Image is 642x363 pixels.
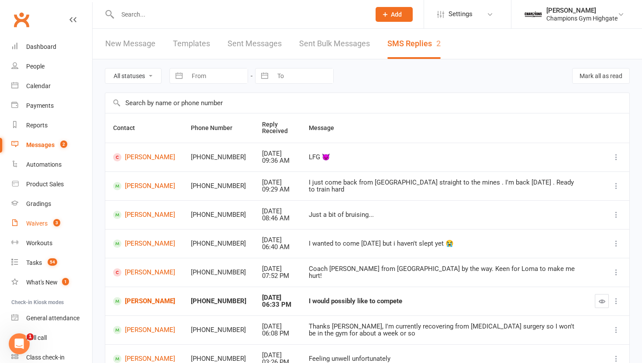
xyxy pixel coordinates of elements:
span: Settings [449,4,473,24]
div: [DATE] [262,352,293,359]
a: Workouts [11,233,92,253]
div: People [26,63,45,70]
div: I wanted to come [DATE] but i haven't slept yet 😭 [309,240,579,247]
div: Just a bit of bruising... [309,211,579,219]
div: Coach [PERSON_NAME] from [GEOGRAPHIC_DATA] by the way. Keen for Loma to make me hurt! [309,265,579,280]
a: Gradings [11,194,92,214]
div: [DATE] [262,236,293,244]
div: Reports [26,122,48,129]
div: LFG 😈 [309,154,579,161]
span: Add [391,11,402,18]
a: People [11,57,92,76]
div: Calendar [26,82,51,89]
img: thumb_image1630635537.png [525,6,542,23]
div: [DATE] [262,294,293,301]
div: [PHONE_NUMBER] [191,154,246,161]
div: [PHONE_NUMBER] [191,182,246,190]
div: Dashboard [26,43,56,50]
div: General attendance [26,315,79,322]
th: Phone Number [183,113,254,143]
span: 54 [48,258,57,266]
button: Add [376,7,413,22]
div: [PERSON_NAME] [546,7,618,14]
div: 06:08 PM [262,330,293,337]
div: Tasks [26,259,42,266]
div: [DATE] [262,179,293,186]
div: I would possibly like to compete [309,298,579,305]
a: [PERSON_NAME] [113,297,175,305]
a: Roll call [11,328,92,348]
input: To [273,68,333,83]
a: [PERSON_NAME] [113,240,175,248]
div: I just come back from [GEOGRAPHIC_DATA] straight to the mines . I'm back [DATE] . Ready to train ... [309,179,579,193]
div: 09:36 AM [262,157,293,164]
div: [PHONE_NUMBER] [191,326,246,334]
div: Feeling unwell unfortunately [309,355,579,363]
div: 09:29 AM [262,186,293,193]
div: What's New [26,279,58,286]
a: [PERSON_NAME] [113,182,175,190]
div: [PHONE_NUMBER] [191,269,246,276]
a: General attendance kiosk mode [11,308,92,328]
div: 08:46 AM [262,215,293,222]
a: Templates [173,29,210,59]
span: 3 [53,219,60,226]
a: Sent Bulk Messages [299,29,370,59]
div: Gradings [26,200,51,207]
span: 2 [60,140,67,148]
a: Clubworx [10,9,32,31]
div: [PHONE_NUMBER] [191,298,246,305]
div: [DATE] [262,265,293,273]
a: [PERSON_NAME] [113,211,175,219]
div: Messages [26,141,55,148]
a: [PERSON_NAME] [113,326,175,334]
div: [PHONE_NUMBER] [191,211,246,219]
input: From [187,68,248,83]
div: 06:33 PM [262,301,293,308]
div: 06:40 AM [262,243,293,251]
a: Calendar [11,76,92,96]
div: Roll call [26,334,47,341]
a: Payments [11,96,92,116]
div: Class check-in [26,354,65,361]
div: Payments [26,102,54,109]
div: [PHONE_NUMBER] [191,240,246,247]
a: [PERSON_NAME] [113,153,175,161]
a: New Message [105,29,155,59]
a: Automations [11,155,92,175]
a: Messages 2 [11,135,92,155]
div: [PHONE_NUMBER] [191,355,246,363]
a: SMS Replies2 [387,29,441,59]
div: 2 [436,39,441,48]
div: 07:52 PM [262,272,293,280]
div: Champions Gym Highgate [546,14,618,22]
th: Reply Received [254,113,301,143]
a: Product Sales [11,175,92,194]
div: Thanks [PERSON_NAME], I'm currently recovering from [MEDICAL_DATA] surgery so I won't be in the g... [309,323,579,337]
div: [DATE] [262,323,293,330]
input: Search by name or phone number [105,93,629,113]
a: Waivers 3 [11,214,92,233]
input: Search... [115,8,364,21]
a: Reports [11,116,92,135]
th: Message [301,113,587,143]
span: 1 [62,278,69,285]
a: [PERSON_NAME] [113,355,175,363]
a: Sent Messages [228,29,282,59]
a: Dashboard [11,37,92,57]
th: Contact [105,113,183,143]
span: 1 [27,333,34,340]
a: Tasks 54 [11,253,92,273]
div: [DATE] [262,208,293,215]
a: [PERSON_NAME] [113,268,175,277]
div: Automations [26,161,62,168]
div: [DATE] [262,150,293,158]
a: What's New1 [11,273,92,292]
iframe: Intercom live chat [9,333,30,354]
div: Waivers [26,220,48,227]
button: Mark all as read [572,68,630,84]
div: Product Sales [26,181,64,188]
div: Workouts [26,240,52,247]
